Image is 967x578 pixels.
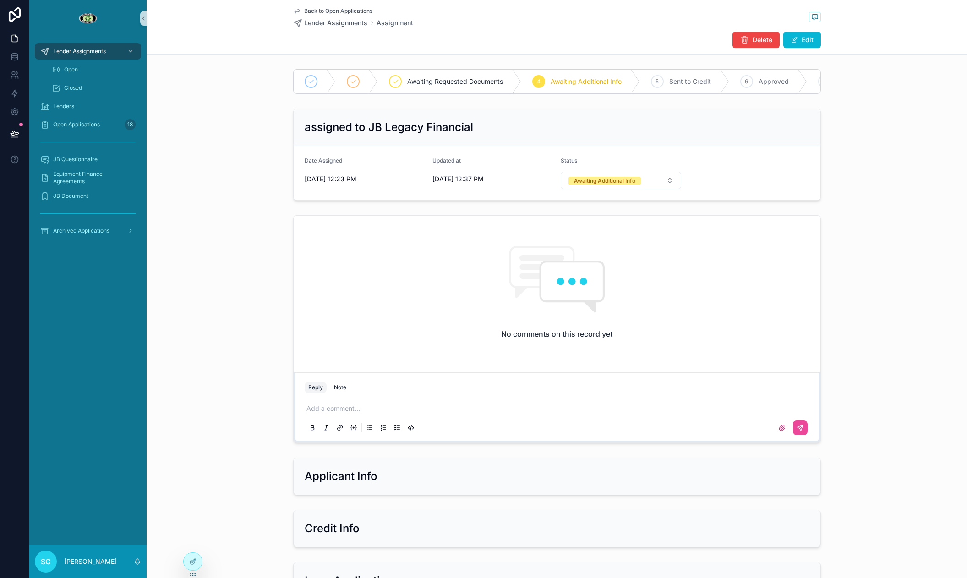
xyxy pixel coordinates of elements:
span: Date Assigned [305,157,342,164]
h2: Credit Info [305,521,360,536]
span: [DATE] 12:23 PM [305,174,426,184]
span: Equipment Finance Agreements [53,170,132,185]
span: Back to Open Applications [304,7,372,15]
div: Awaiting Additional Info [574,177,635,185]
span: Approved [759,77,789,86]
span: Status [561,157,577,164]
a: Closed [46,80,141,96]
div: Note [334,384,346,391]
span: Closed [64,84,82,92]
div: 18 [125,119,136,130]
a: Equipment Finance Agreements [35,169,141,186]
span: 5 [656,78,659,85]
a: JB Document [35,188,141,204]
p: [PERSON_NAME] [64,557,117,566]
span: Updated at [432,157,461,164]
img: App logo [78,11,97,26]
a: Assignment [377,18,413,27]
a: Lender Assignments [293,18,367,27]
a: Open Applications18 [35,116,141,133]
h2: No comments on this record yet [501,328,612,339]
h2: assigned to JB Legacy Financial [305,120,473,135]
button: Note [330,382,350,393]
span: Awaiting Requested Documents [407,77,503,86]
div: scrollable content [29,37,147,251]
button: Edit [783,32,821,48]
span: Lender Assignments [304,18,367,27]
span: Lenders [53,103,74,110]
a: Open [46,61,141,78]
span: [DATE] 12:37 PM [432,174,553,184]
span: Open Applications [53,121,100,128]
span: 4 [537,78,541,85]
span: 6 [745,78,748,85]
span: Lender Assignments [53,48,106,55]
span: SC [41,556,51,567]
span: Open [64,66,78,73]
a: Lenders [35,98,141,115]
button: Delete [732,32,780,48]
span: JB Document [53,192,88,200]
span: Awaiting Additional Info [551,77,622,86]
span: Sent to Credit [669,77,711,86]
a: Lender Assignments [35,43,141,60]
h2: Applicant Info [305,469,377,484]
span: Archived Applications [53,227,109,234]
button: Select Button [561,172,682,189]
button: Reply [305,382,327,393]
a: JB Questionnaire [35,151,141,168]
span: Delete [753,35,772,44]
a: Back to Open Applications [293,7,372,15]
a: Archived Applications [35,223,141,239]
span: JB Questionnaire [53,156,98,163]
